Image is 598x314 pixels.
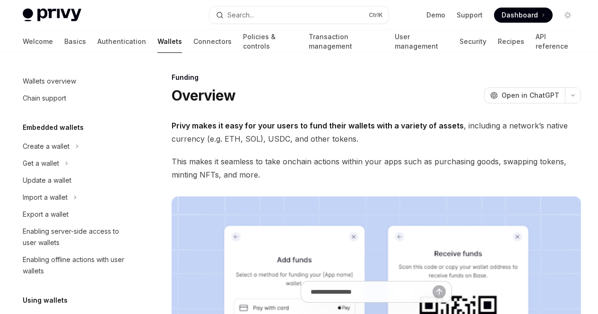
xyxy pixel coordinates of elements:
a: Authentication [97,30,146,53]
div: Update a wallet [23,175,71,186]
span: Open in ChatGPT [502,91,559,100]
a: Enabling offline actions with user wallets [15,251,136,280]
a: Policies & controls [243,30,297,53]
button: Search...CtrlK [209,7,389,24]
a: Wallets overview [15,73,136,90]
div: Import a wallet [23,192,68,203]
a: Welcome [23,30,53,53]
a: Dashboard [494,8,553,23]
h1: Overview [172,87,235,104]
div: Funding [172,73,581,82]
a: Export a wallet [15,206,136,223]
a: API reference [536,30,575,53]
a: Transaction management [309,30,384,53]
a: Demo [426,10,445,20]
button: Open in ChatGPT [484,87,565,103]
span: Dashboard [502,10,538,20]
a: Enabling server-side access to user wallets [15,223,136,251]
strong: Privy makes it easy for your users to fund their wallets with a variety of assets [172,121,464,130]
span: This makes it seamless to take onchain actions within your apps such as purchasing goods, swappin... [172,155,581,181]
button: Import a wallet [15,189,136,206]
div: Get a wallet [23,158,59,169]
h5: Embedded wallets [23,122,84,133]
a: Chain support [15,90,136,107]
div: Create a wallet [23,141,69,152]
span: , including a network’s native currency (e.g. ETH, SOL), USDC, and other tokens. [172,119,581,145]
button: Toggle dark mode [560,8,575,23]
a: Recipes [498,30,524,53]
img: light logo [23,8,81,22]
a: Wallets [157,30,182,53]
h5: Using wallets [23,295,68,306]
button: Create a wallet [15,138,136,155]
div: Wallets overview [23,76,76,87]
button: Get a wallet [15,155,136,172]
div: Enabling server-side access to user wallets [23,226,130,248]
a: Update a wallet [15,172,136,189]
a: User management [395,30,448,53]
a: Security [459,30,486,53]
div: Chain support [23,93,66,104]
a: Basics [64,30,86,53]
span: Ctrl K [369,11,383,19]
div: Export a wallet [23,209,69,220]
div: Enabling offline actions with user wallets [23,254,130,277]
input: Ask a question... [311,281,433,302]
a: Connectors [193,30,232,53]
div: Search... [227,9,254,21]
button: Send message [433,285,446,298]
a: Support [457,10,483,20]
